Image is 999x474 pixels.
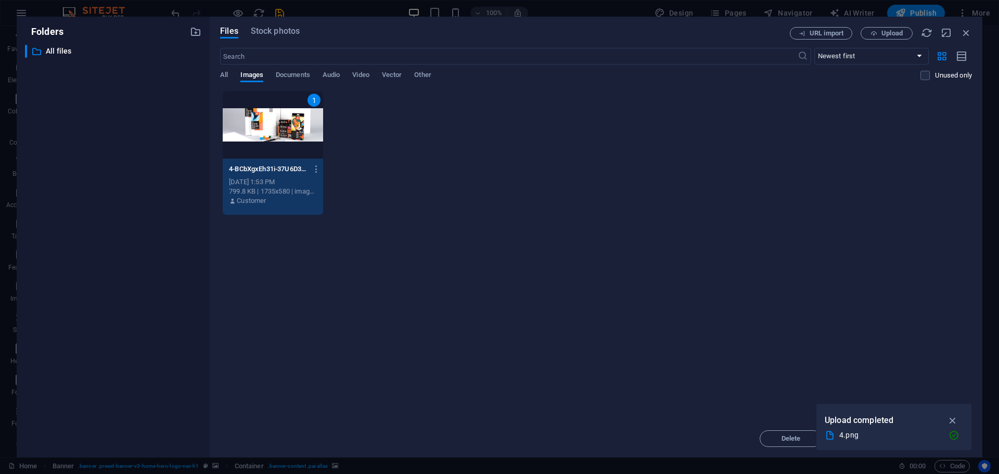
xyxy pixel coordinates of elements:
[921,27,932,39] i: Reload
[25,45,27,58] div: ​
[960,27,972,39] i: Close
[190,26,201,37] i: Create new folder
[414,69,431,83] span: Other
[237,196,266,206] p: Customer
[790,27,852,40] button: URL import
[229,164,307,174] p: 4-BCbXgxEh31i-37U6D3xnEw.png
[24,430,37,432] button: 3
[861,27,913,40] button: Upload
[24,405,37,407] button: 1
[760,430,822,447] button: Delete
[839,429,940,441] div: 4.png
[220,48,797,65] input: Search
[251,25,300,37] span: Stock photos
[229,177,317,187] div: [DATE] 1:53 PM
[323,69,340,83] span: Audio
[24,417,37,420] button: 2
[825,414,893,427] p: Upload completed
[229,187,317,196] div: 799.8 KB | 1735x580 | image/png
[881,30,903,36] span: Upload
[941,27,952,39] i: Minimize
[276,69,310,83] span: Documents
[25,25,63,39] p: Folders
[382,69,402,83] span: Vector
[220,69,228,83] span: All
[810,30,843,36] span: URL import
[240,69,263,83] span: Images
[220,25,238,37] span: Files
[352,69,369,83] span: Video
[46,45,182,57] p: All files
[935,71,972,80] p: Displays only files that are not in use on the website. Files added during this session can still...
[308,94,321,107] div: 1
[782,435,801,442] span: Delete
